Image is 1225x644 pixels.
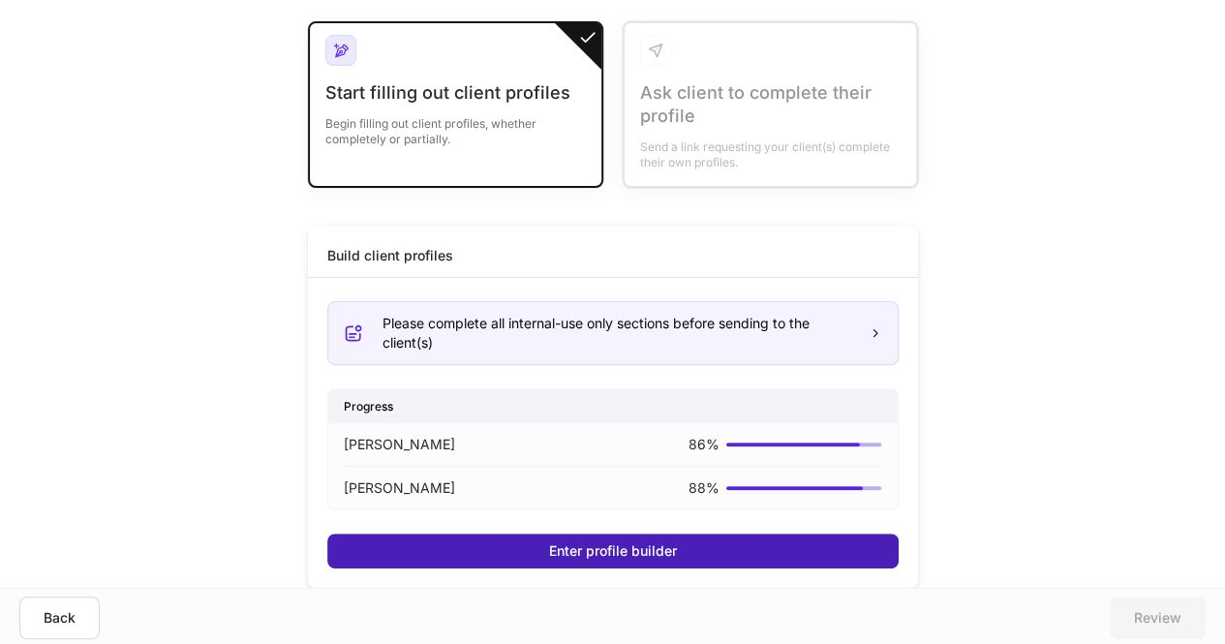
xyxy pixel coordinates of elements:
button: Back [19,597,100,639]
div: Begin filling out client profiles, whether completely or partially. [325,105,586,147]
div: Review [1134,608,1181,628]
div: Progress [328,389,898,423]
p: 88 % [688,478,719,498]
div: Enter profile builder [549,541,677,561]
div: Back [44,608,76,628]
p: [PERSON_NAME] [344,478,455,498]
button: Review [1110,597,1206,639]
p: [PERSON_NAME] [344,435,455,454]
p: 86 % [688,435,719,454]
div: Build client profiles [327,246,453,265]
button: Enter profile builder [327,534,899,568]
div: Start filling out client profiles [325,81,586,105]
div: Please complete all internal-use only sections before sending to the client(s) [383,314,853,353]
